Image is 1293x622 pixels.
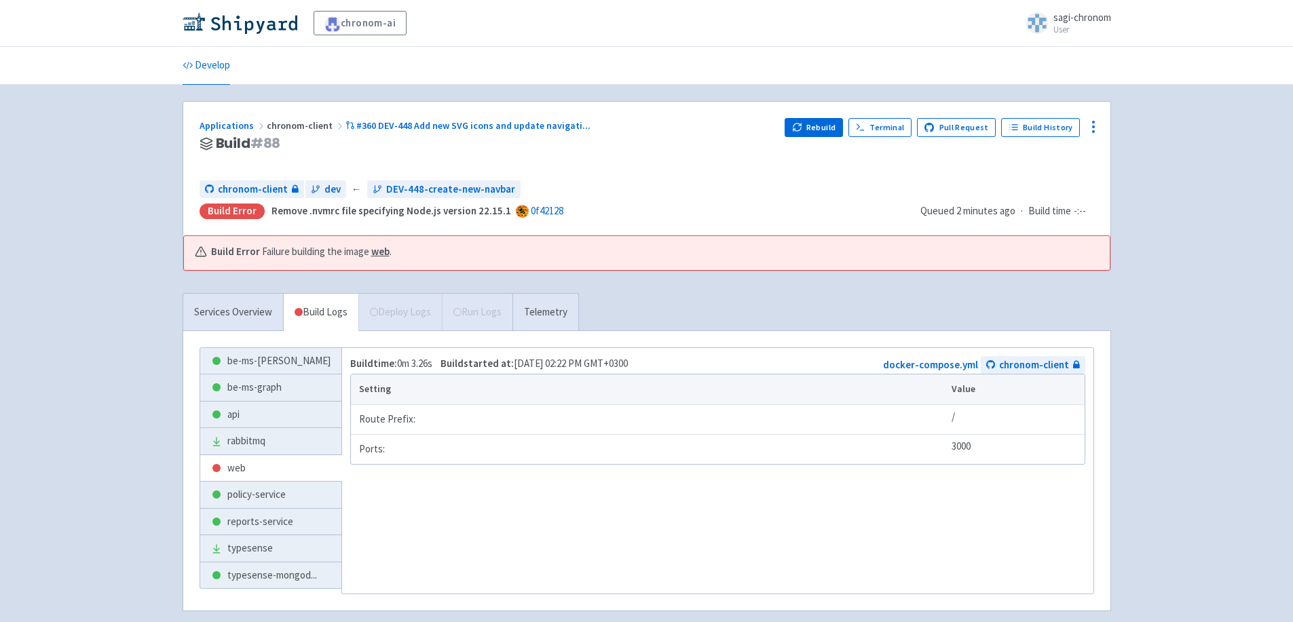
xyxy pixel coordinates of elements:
img: Shipyard logo [183,12,297,34]
a: Services Overview [183,294,283,331]
span: chronom-client [999,357,1069,373]
strong: Remove .nvmrc file specifying Node.js version 22.15.1 [271,204,511,217]
a: chronom-client [981,356,1085,374]
span: chronom-client [218,182,288,197]
span: # 88 [250,134,281,153]
a: rabbitmq [200,428,341,454]
span: [DATE] 02:22 PM GMT+0300 [441,357,628,370]
span: -:-- [1074,203,1086,219]
div: Build Error [200,203,265,219]
a: DEV-448-create-new-navbar [367,180,521,199]
span: sagi-chronom [1053,11,1111,24]
a: Applications [200,119,267,132]
a: api [200,402,341,428]
span: Queued [920,204,1015,217]
span: typesense-mongod ... [227,568,317,583]
a: sagi-chronom User [1018,12,1111,34]
a: typesense-mongod... [200,562,341,589]
a: 0f42128 [531,204,563,217]
small: User [1053,25,1111,34]
b: Build Error [211,244,260,260]
td: / [948,404,1085,434]
th: Value [948,374,1085,404]
a: reports-service [200,509,341,535]
span: 0m 3.26s [350,357,432,370]
a: dev [305,180,346,199]
a: Terminal [848,118,912,137]
a: Pull Request [917,118,996,137]
a: #360 DEV-448 Add new SVG icons and update navigati... [345,119,593,132]
a: chronom-client [200,180,304,199]
span: #360 DEV-448 Add new SVG icons and update navigati ... [356,119,591,132]
strong: Build started at: [441,357,514,370]
span: Build [216,136,281,151]
a: web [200,455,341,482]
a: Build Logs [284,294,358,331]
span: Failure building the image . [262,244,392,260]
div: · [920,203,1094,219]
td: Route Prefix: [351,404,948,434]
span: ← [352,182,362,197]
span: Build time [1028,203,1071,219]
time: 2 minutes ago [956,204,1015,217]
a: chronom-ai [314,11,407,35]
a: be-ms-graph [200,374,341,401]
a: typesense [200,535,341,562]
td: 3000 [948,434,1085,464]
a: web [371,245,390,258]
button: Rebuild [785,118,843,137]
span: chronom-client [267,119,345,132]
a: policy-service [200,482,341,508]
a: Telemetry [512,294,578,331]
span: DEV-448-create-new-navbar [386,182,515,197]
strong: Build time: [350,357,397,370]
th: Setting [351,374,948,404]
td: Ports: [351,434,948,464]
a: Develop [183,47,230,85]
a: Build History [1001,118,1080,137]
a: docker-compose.yml [883,358,978,371]
span: dev [324,182,341,197]
a: be-ms-[PERSON_NAME] [200,348,341,374]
